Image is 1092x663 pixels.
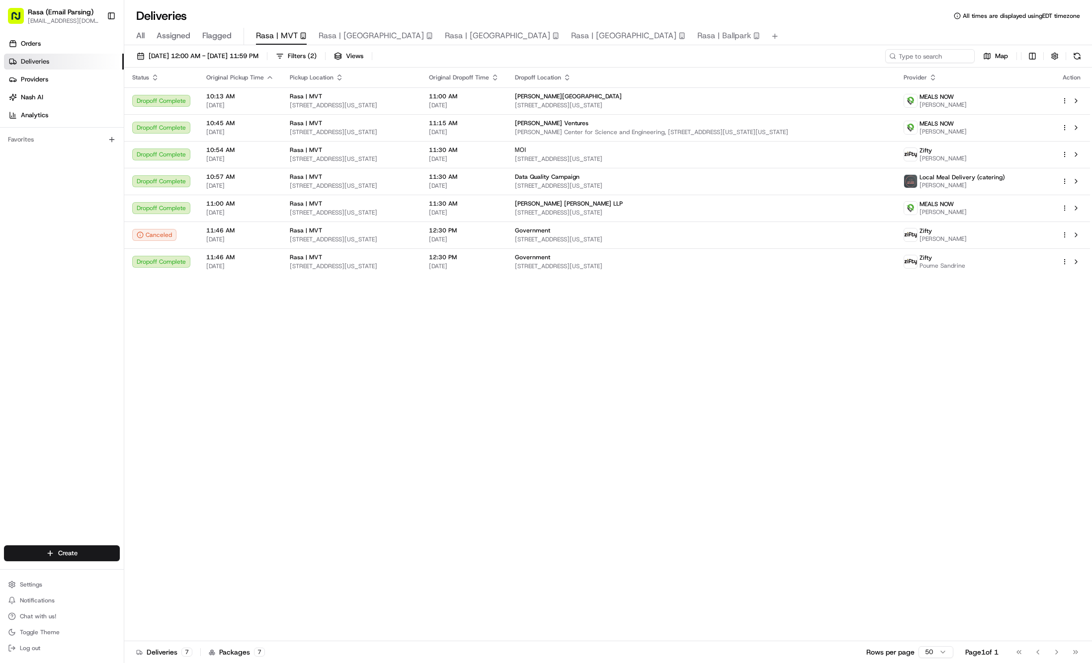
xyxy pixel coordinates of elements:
img: zifty-logo-trans-sq.png [904,148,917,161]
span: [STREET_ADDRESS][US_STATE] [290,101,413,109]
span: Orders [21,39,41,48]
img: zifty-logo-trans-sq.png [904,228,917,241]
span: [DATE] [429,155,499,163]
span: 11:46 AM [206,253,274,261]
span: [PERSON_NAME] Center for Science and Engineering, [STREET_ADDRESS][US_STATE][US_STATE] [515,128,888,136]
span: [PERSON_NAME] Ventures [515,119,588,127]
a: Providers [4,72,124,87]
span: MEALS NOW [920,120,954,128]
button: Canceled [132,229,176,241]
span: 11:00 AM [206,200,274,208]
button: Notifications [4,593,120,607]
span: Rasa | MVT [290,92,322,100]
button: Create [4,545,120,561]
span: Poume Sandrine [920,262,965,270]
span: Rasa | [GEOGRAPHIC_DATA] [445,30,550,42]
span: [STREET_ADDRESS][US_STATE] [515,235,888,243]
span: [DATE] [206,182,274,190]
span: [PERSON_NAME] [920,181,1005,189]
span: [DATE] [206,262,274,270]
span: [STREET_ADDRESS][US_STATE] [515,155,888,163]
span: [PERSON_NAME] [920,208,967,216]
span: Chat with us! [20,612,56,620]
span: ΜΟΙ [515,146,526,154]
span: [STREET_ADDRESS][US_STATE] [290,209,413,217]
div: Packages [209,647,265,657]
span: Notifications [20,596,55,604]
span: Rasa | MVT [290,119,322,127]
span: [STREET_ADDRESS][US_STATE] [515,262,888,270]
span: [DATE] [429,209,499,217]
span: MEALS NOW [920,93,954,101]
span: [PERSON_NAME] [920,128,967,136]
div: Favorites [4,132,120,147]
span: 10:54 AM [206,146,274,154]
button: Settings [4,578,120,591]
img: melas_now_logo.png [904,202,917,215]
span: 10:13 AM [206,92,274,100]
span: Data Quality Campaign [515,173,580,181]
span: Log out [20,644,40,652]
div: 7 [181,648,192,657]
span: Nash AI [21,93,43,102]
span: [DATE] [206,128,274,136]
span: Analytics [21,111,48,120]
span: [DATE] 12:00 AM - [DATE] 11:59 PM [149,52,258,61]
span: Toggle Theme [20,628,60,636]
span: 10:45 AM [206,119,274,127]
span: 11:46 AM [206,226,274,234]
span: 11:30 AM [429,173,499,181]
button: Chat with us! [4,609,120,623]
span: Original Dropoff Time [429,74,489,81]
span: [DATE] [206,209,274,217]
img: melas_now_logo.png [904,94,917,107]
span: Rasa | MVT [256,30,298,42]
span: [DATE] [206,155,274,163]
span: All times are displayed using EDT timezone [963,12,1080,20]
span: [STREET_ADDRESS][US_STATE] [515,101,888,109]
span: Original Pickup Time [206,74,264,81]
button: Rasa (Email Parsing) [28,7,93,17]
span: [STREET_ADDRESS][US_STATE] [290,262,413,270]
span: [STREET_ADDRESS][US_STATE] [515,209,888,217]
div: Action [1061,74,1082,81]
span: ( 2 ) [308,52,317,61]
span: Dropoff Location [515,74,561,81]
span: Pickup Location [290,74,334,81]
span: [DATE] [206,235,274,243]
span: [STREET_ADDRESS][US_STATE] [290,128,413,136]
span: Zifty [920,227,932,235]
a: Analytics [4,107,124,123]
span: All [136,30,145,42]
button: Views [330,49,368,63]
button: Map [979,49,1012,63]
span: Assigned [157,30,190,42]
span: [DATE] [429,182,499,190]
span: Government [515,253,550,261]
span: MEALS NOW [920,200,954,208]
span: Rasa | MVT [290,173,322,181]
span: Zifty [920,147,932,154]
button: Log out [4,641,120,655]
img: zifty-logo-trans-sq.png [904,255,917,268]
span: Rasa | MVT [290,200,322,208]
span: Providers [21,75,48,84]
span: [DATE] [429,101,499,109]
span: [DATE] [429,128,499,136]
span: 12:30 PM [429,226,499,234]
span: Rasa | Ballpark [697,30,751,42]
span: [DATE] [429,262,499,270]
p: Rows per page [866,647,915,657]
span: 11:00 AM [429,92,499,100]
input: Type to search [885,49,975,63]
button: Toggle Theme [4,625,120,639]
span: [EMAIL_ADDRESS][DOMAIN_NAME] [28,17,99,25]
img: lmd_logo.png [904,175,917,188]
span: Status [132,74,149,81]
div: Deliveries [136,647,192,657]
div: 7 [254,648,265,657]
span: [PERSON_NAME] [920,101,967,109]
span: 10:57 AM [206,173,274,181]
